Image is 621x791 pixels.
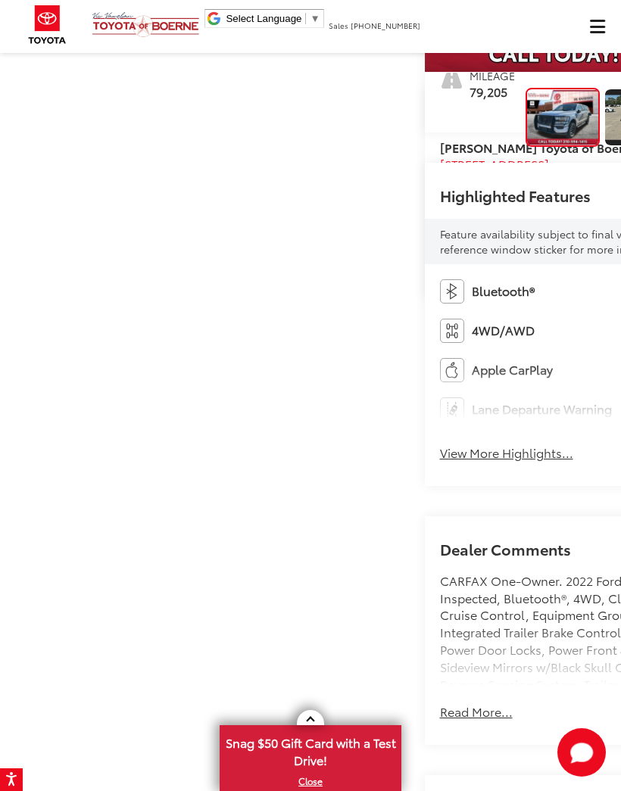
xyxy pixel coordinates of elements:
span: Snag $50 Gift Card with a Test Drive! [221,727,400,773]
span: Select Language [226,13,301,24]
span: ​ [305,13,306,24]
img: Vic Vaughan Toyota of Boerne [92,11,200,38]
img: 2022 Ford F-150 XL [526,90,599,145]
span: Bluetooth® [472,282,535,300]
h2: Highlighted Features [440,187,591,204]
span: 4WD/AWD [472,322,535,339]
svg: Start Chat [557,728,606,777]
span: ▼ [310,13,320,24]
span: Sales [329,20,348,31]
a: Select Language​ [226,13,320,24]
button: Toggle Chat Window [557,728,606,777]
img: Bluetooth® [440,279,464,304]
button: View More Highlights... [440,444,573,462]
img: Apple CarPlay [440,358,464,382]
span: [PHONE_NUMBER] [351,20,420,31]
button: Read More... [440,703,513,721]
img: 4WD/AWD [440,319,464,343]
a: Expand Photo 0 [526,88,600,147]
